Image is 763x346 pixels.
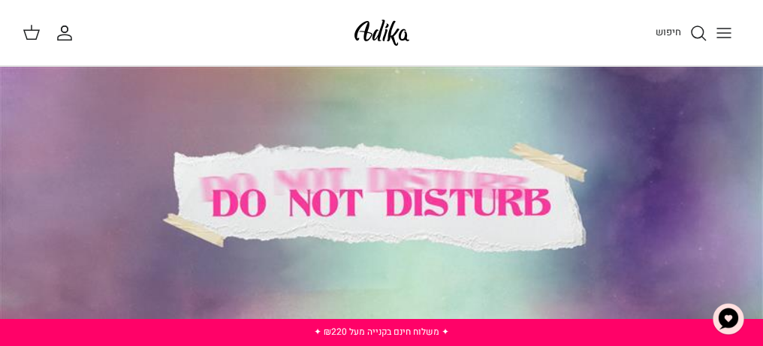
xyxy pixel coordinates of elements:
button: Toggle menu [707,17,740,50]
a: ✦ משלוח חינם בקנייה מעל ₪220 ✦ [314,325,449,338]
button: צ'אט [706,296,751,341]
img: Adika IL [350,15,414,50]
span: חיפוש [656,25,681,39]
a: החשבון שלי [56,24,80,42]
a: חיפוש [656,24,707,42]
